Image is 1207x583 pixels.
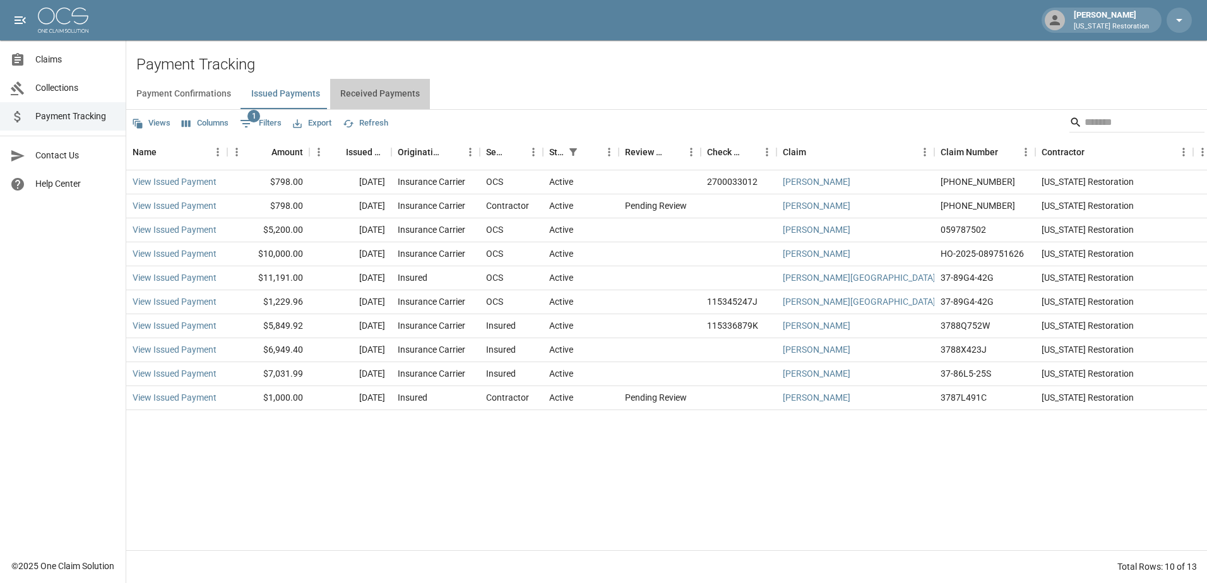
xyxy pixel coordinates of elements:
[35,149,116,162] span: Contact Us
[941,134,998,170] div: Claim Number
[398,391,427,404] div: Insured
[290,114,335,133] button: Export
[35,81,116,95] span: Collections
[398,175,465,188] div: Insurance Carrier
[126,134,227,170] div: Name
[486,199,529,212] div: Contractor
[227,218,309,242] div: $5,200.00
[398,223,465,236] div: Insurance Carrier
[941,367,991,380] div: 37-86L5-25S
[398,271,427,284] div: Insured
[758,143,776,162] button: Menu
[35,110,116,123] span: Payment Tracking
[309,362,391,386] div: [DATE]
[309,194,391,218] div: [DATE]
[783,247,850,260] a: [PERSON_NAME]
[1035,218,1193,242] div: [US_STATE] Restoration
[486,175,503,188] div: OCS
[783,295,936,308] a: [PERSON_NAME][GEOGRAPHIC_DATA]
[309,386,391,410] div: [DATE]
[707,175,758,188] div: 2700033012
[133,343,217,356] a: View Issued Payment
[564,143,582,161] button: Show filters
[1035,314,1193,338] div: [US_STATE] Restoration
[707,134,740,170] div: Check Number
[1035,194,1193,218] div: [US_STATE] Restoration
[309,242,391,266] div: [DATE]
[309,314,391,338] div: [DATE]
[227,134,309,170] div: Amount
[309,170,391,194] div: [DATE]
[486,271,503,284] div: OCS
[564,143,582,161] div: 1 active filter
[129,114,174,133] button: Views
[619,134,701,170] div: Review Status
[549,199,573,212] div: Active
[1174,143,1193,162] button: Menu
[133,175,217,188] a: View Issued Payment
[549,223,573,236] div: Active
[179,114,232,133] button: Select columns
[227,362,309,386] div: $7,031.99
[461,143,480,162] button: Menu
[682,143,701,162] button: Menu
[126,79,1207,109] div: dynamic tabs
[506,143,524,161] button: Sort
[309,266,391,290] div: [DATE]
[227,386,309,410] div: $1,000.00
[806,143,824,161] button: Sort
[398,134,443,170] div: Originating From
[1035,242,1193,266] div: [US_STATE] Restoration
[309,134,391,170] div: Issued Date
[309,290,391,314] div: [DATE]
[227,314,309,338] div: $5,849.92
[398,247,465,260] div: Insurance Carrier
[941,391,987,404] div: 3787L491C
[543,134,619,170] div: Status
[346,134,385,170] div: Issued Date
[549,295,573,308] div: Active
[707,295,758,308] div: 115345247J
[486,391,529,404] div: Contractor
[1035,170,1193,194] div: [US_STATE] Restoration
[998,143,1016,161] button: Sort
[1016,143,1035,162] button: Menu
[227,143,246,162] button: Menu
[443,143,461,161] button: Sort
[1035,290,1193,314] div: [US_STATE] Restoration
[398,319,465,332] div: Insurance Carrier
[254,143,271,161] button: Sort
[941,319,990,332] div: 3788Q752W
[1117,560,1197,573] div: Total Rows: 10 of 13
[398,367,465,380] div: Insurance Carrier
[783,367,850,380] a: [PERSON_NAME]
[549,247,573,260] div: Active
[776,134,934,170] div: Claim
[1042,134,1085,170] div: Contractor
[157,143,174,161] button: Sort
[1074,21,1149,32] p: [US_STATE] Restoration
[625,134,664,170] div: Review Status
[247,110,260,122] span: 1
[126,79,241,109] button: Payment Confirmations
[480,134,543,170] div: Sent To
[549,271,573,284] div: Active
[241,79,330,109] button: Issued Payments
[740,143,758,161] button: Sort
[398,295,465,308] div: Insurance Carrier
[486,319,516,332] div: Insured
[398,343,465,356] div: Insurance Carrier
[133,199,217,212] a: View Issued Payment
[1069,112,1204,135] div: Search
[486,367,516,380] div: Insured
[524,143,543,162] button: Menu
[941,199,1015,212] div: 01-009-115488
[330,79,430,109] button: Received Payments
[625,391,687,404] div: Pending Review
[391,134,480,170] div: Originating From
[1035,362,1193,386] div: [US_STATE] Restoration
[133,295,217,308] a: View Issued Payment
[625,199,687,212] div: Pending Review
[941,247,1024,260] div: HO-2025-089751626
[11,560,114,572] div: © 2025 One Claim Solution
